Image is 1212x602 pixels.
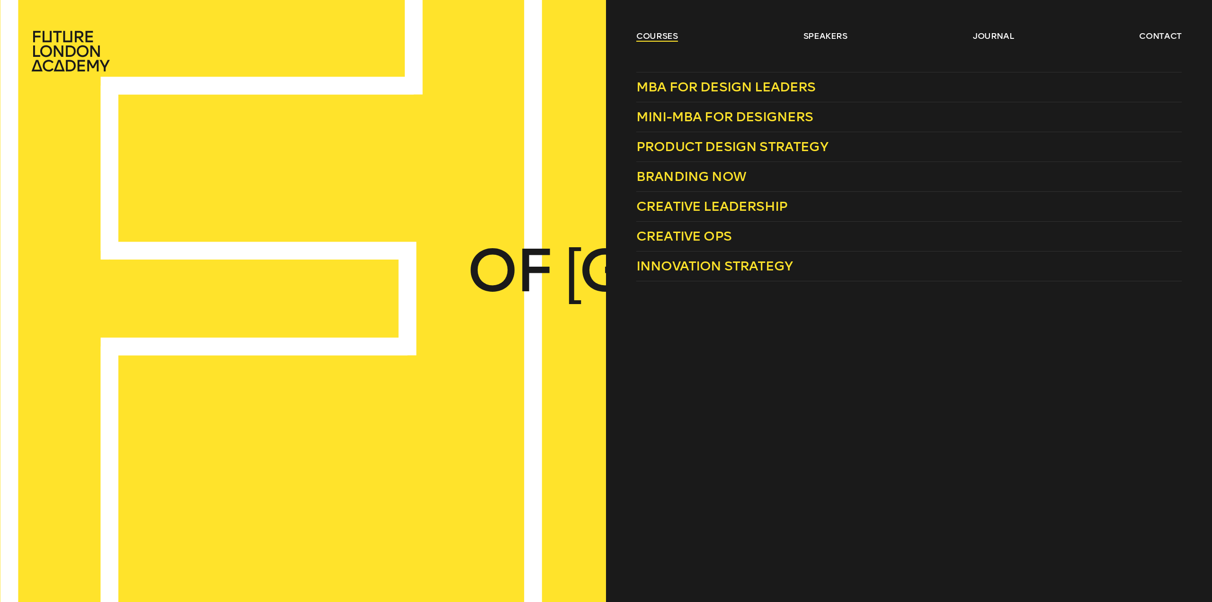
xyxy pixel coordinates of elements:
a: Innovation Strategy [636,252,1182,281]
a: journal [973,30,1014,42]
a: contact [1139,30,1182,42]
span: Branding Now [636,169,746,184]
span: Creative Ops [636,228,731,244]
a: Product Design Strategy [636,132,1182,162]
a: MBA for Design Leaders [636,72,1182,102]
span: Mini-MBA for Designers [636,109,813,125]
a: Creative Leadership [636,192,1182,222]
span: Innovation Strategy [636,258,793,274]
a: Branding Now [636,162,1182,192]
a: courses [636,30,678,42]
a: Mini-MBA for Designers [636,102,1182,132]
span: Product Design Strategy [636,139,828,154]
a: Creative Ops [636,222,1182,252]
span: Creative Leadership [636,198,787,214]
span: MBA for Design Leaders [636,79,816,95]
a: speakers [803,30,847,42]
